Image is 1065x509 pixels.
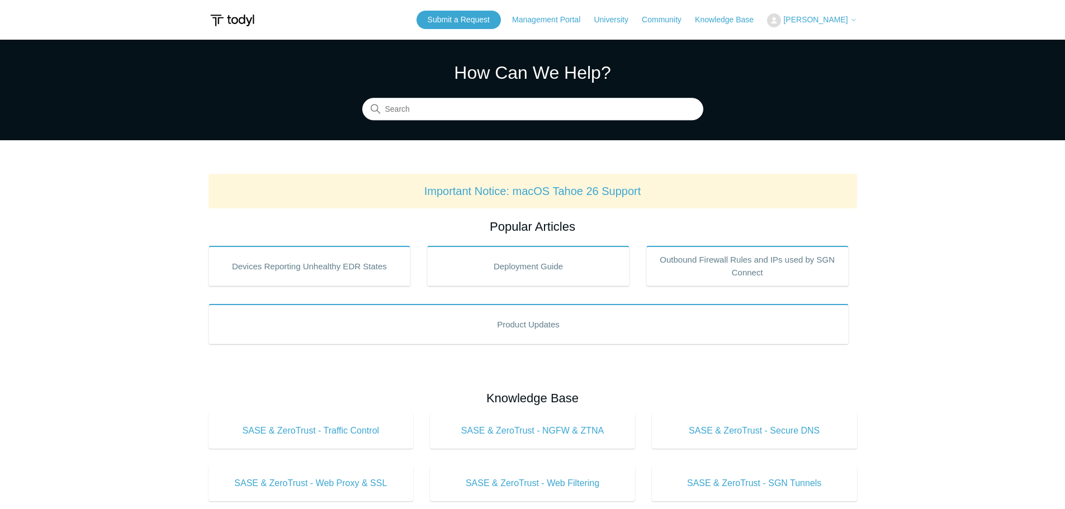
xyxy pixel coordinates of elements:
h2: Knowledge Base [209,389,857,407]
span: SASE & ZeroTrust - Traffic Control [225,424,397,437]
span: SASE & ZeroTrust - Web Proxy & SSL [225,477,397,490]
button: [PERSON_NAME] [767,13,856,27]
a: Devices Reporting Unhealthy EDR States [209,246,411,286]
a: Knowledge Base [695,14,765,26]
span: SASE & ZeroTrust - SGN Tunnels [669,477,840,490]
a: Product Updates [209,304,849,344]
h2: Popular Articles [209,217,857,236]
input: Search [362,98,703,121]
a: Important Notice: macOS Tahoe 26 Support [424,185,641,197]
h1: How Can We Help? [362,59,703,86]
a: SASE & ZeroTrust - NGFW & ZTNA [430,413,635,449]
a: SASE & ZeroTrust - Web Filtering [430,465,635,501]
a: SASE & ZeroTrust - Secure DNS [652,413,857,449]
a: SASE & ZeroTrust - SGN Tunnels [652,465,857,501]
span: SASE & ZeroTrust - Secure DNS [669,424,840,437]
a: Community [642,14,693,26]
img: Todyl Support Center Help Center home page [209,10,256,31]
span: [PERSON_NAME] [783,15,848,24]
a: SASE & ZeroTrust - Web Proxy & SSL [209,465,414,501]
span: SASE & ZeroTrust - Web Filtering [447,477,618,490]
a: University [594,14,639,26]
a: Submit a Request [416,11,501,29]
span: SASE & ZeroTrust - NGFW & ZTNA [447,424,618,437]
a: Management Portal [512,14,591,26]
a: Outbound Firewall Rules and IPs used by SGN Connect [646,246,849,286]
a: Deployment Guide [427,246,629,286]
a: SASE & ZeroTrust - Traffic Control [209,413,414,449]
